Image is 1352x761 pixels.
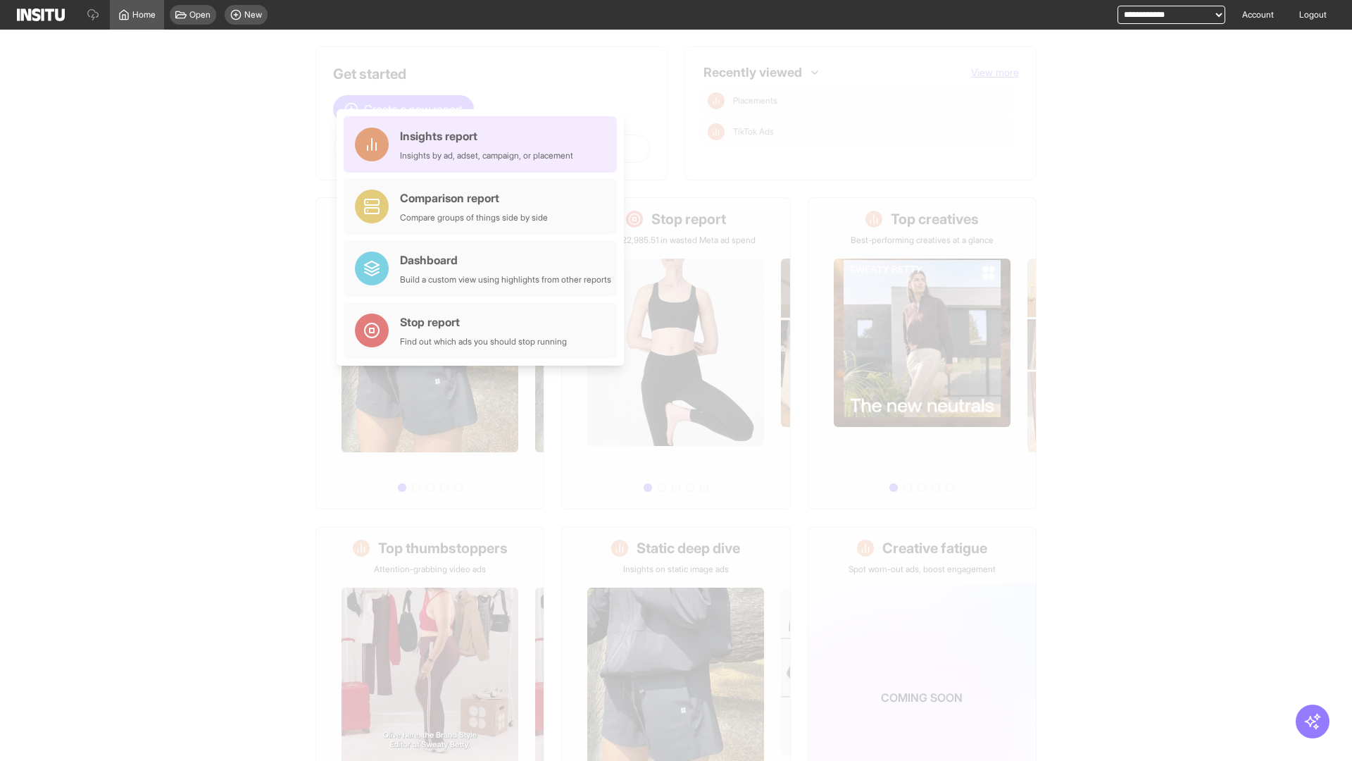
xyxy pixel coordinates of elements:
[400,128,573,144] div: Insights report
[189,9,211,20] span: Open
[400,314,567,330] div: Stop report
[400,274,611,285] div: Build a custom view using highlights from other reports
[400,212,548,223] div: Compare groups of things side by side
[400,252,611,268] div: Dashboard
[132,9,156,20] span: Home
[17,8,65,21] img: Logo
[244,9,262,20] span: New
[400,336,567,347] div: Find out which ads you should stop running
[400,150,573,161] div: Insights by ad, adset, campaign, or placement
[400,190,548,206] div: Comparison report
